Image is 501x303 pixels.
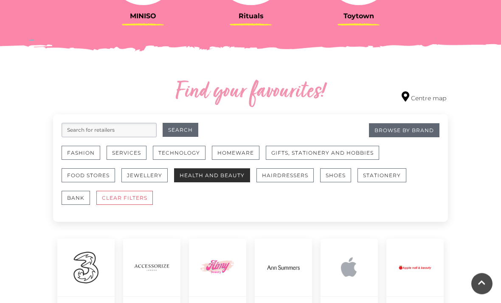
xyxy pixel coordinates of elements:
button: Services [107,146,146,160]
h3: Rituals [203,12,298,20]
a: Fashion [62,146,107,169]
h2: Find your favourites! [121,79,380,106]
a: Food Stores [62,169,121,191]
button: Technology [153,146,205,160]
button: Stationery [357,169,406,183]
a: Services [107,146,153,169]
button: Bank [62,191,90,205]
button: Health and Beauty [174,169,250,183]
input: Search for retailers [62,123,157,138]
button: Gifts, Stationery and Hobbies [266,146,379,160]
button: CLEAR FILTERS [96,191,153,205]
a: CLEAR FILTERS [96,191,159,214]
button: Hairdressers [256,169,314,183]
button: Food Stores [62,169,115,183]
a: Stationery [357,169,413,191]
a: Health and Beauty [174,169,256,191]
a: Jewellery [121,169,174,191]
a: Shoes [320,169,357,191]
button: Search [163,123,198,137]
button: Jewellery [121,169,168,183]
h3: MINISO [96,12,191,20]
a: Gifts, Stationery and Hobbies [266,146,386,169]
a: Hairdressers [256,169,320,191]
h3: Toytown [311,12,406,20]
button: Fashion [62,146,100,160]
button: Homeware [212,146,259,160]
a: Browse By Brand [369,124,439,138]
a: Homeware [212,146,266,169]
a: Bank [62,191,96,214]
a: Centre map [402,92,446,103]
a: Technology [153,146,212,169]
button: Shoes [320,169,351,183]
